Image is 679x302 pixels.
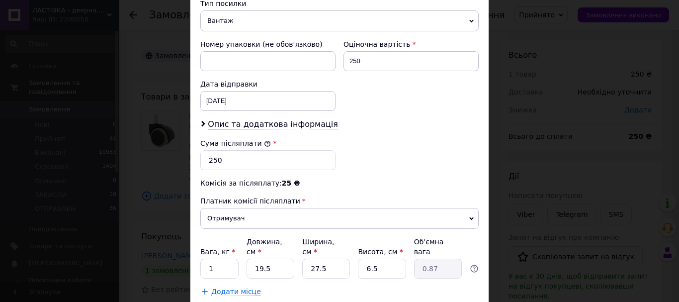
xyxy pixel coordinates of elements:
[282,179,300,187] span: 25 ₴
[358,248,403,256] label: Висота, см
[200,208,479,229] span: Отримувач
[414,237,462,257] div: Об'ємна вага
[200,39,336,49] div: Номер упаковки (не обов'язково)
[200,139,271,147] label: Сума післяплати
[208,119,338,129] span: Опис та додаткова інформація
[200,79,336,89] div: Дата відправки
[247,238,282,256] label: Довжина, см
[200,178,479,188] div: Комісія за післяплату:
[200,248,235,256] label: Вага, кг
[343,39,479,49] div: Оціночна вартість
[302,238,334,256] label: Ширина, см
[200,10,479,31] span: Вантаж
[211,288,261,296] span: Додати місце
[200,197,300,205] span: Платник комісії післяплати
